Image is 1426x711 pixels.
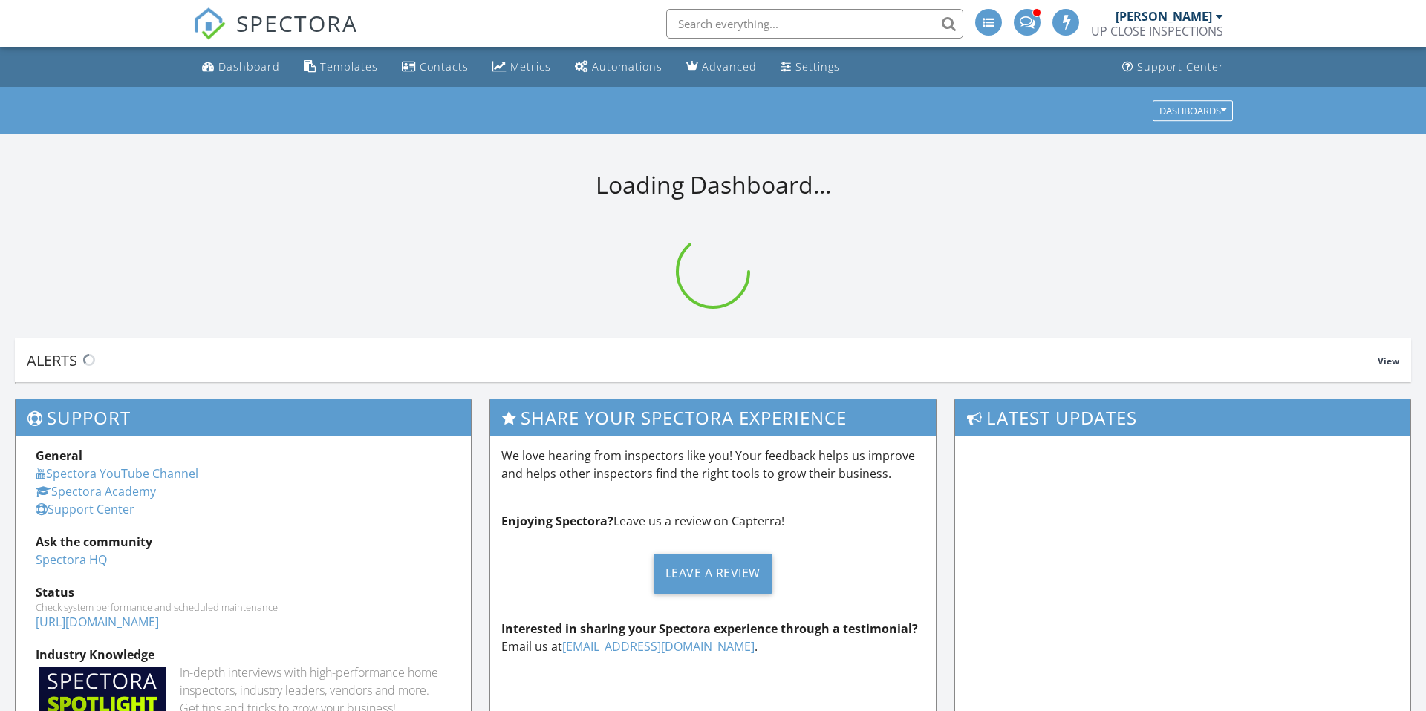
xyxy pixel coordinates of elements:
[654,554,772,594] div: Leave a Review
[510,59,551,73] div: Metrics
[236,7,358,39] span: SPECTORA
[27,350,1378,370] div: Alerts
[36,601,451,613] div: Check system performance and scheduled maintenance.
[775,53,846,81] a: Settings
[486,53,557,81] a: Metrics
[36,551,107,568] a: Spectora HQ
[36,483,156,499] a: Spectora Academy
[795,59,840,73] div: Settings
[501,620,918,637] strong: Interested in sharing your Spectora experience through a testimonial?
[193,7,226,40] img: The Best Home Inspection Software - Spectora
[193,20,358,51] a: SPECTORA
[36,501,134,517] a: Support Center
[1137,59,1224,73] div: Support Center
[666,9,963,39] input: Search everything...
[501,513,613,529] strong: Enjoying Spectora?
[1116,9,1212,24] div: [PERSON_NAME]
[298,53,384,81] a: Templates
[1378,355,1399,367] span: View
[501,512,925,530] p: Leave us a review on Capterra!
[36,614,159,630] a: [URL][DOMAIN_NAME]
[36,646,451,664] div: Industry Knowledge
[1153,100,1233,121] button: Dashboards
[320,59,378,73] div: Templates
[1091,24,1223,39] div: UP CLOSE INSPECTIONS
[490,399,937,436] h3: Share Your Spectora Experience
[562,638,755,655] a: [EMAIL_ADDRESS][DOMAIN_NAME]
[396,53,475,81] a: Contacts
[420,59,469,73] div: Contacts
[196,53,286,81] a: Dashboard
[36,533,451,551] div: Ask the community
[36,465,198,482] a: Spectora YouTube Channel
[501,447,925,482] p: We love hearing from inspectors like you! Your feedback helps us improve and helps other inspecto...
[218,59,280,73] div: Dashboard
[36,448,82,464] strong: General
[680,53,763,81] a: Advanced
[702,59,757,73] div: Advanced
[569,53,668,81] a: Automations (Advanced)
[501,620,925,655] p: Email us at .
[501,542,925,605] a: Leave a Review
[955,399,1410,436] h3: Latest Updates
[1159,105,1226,116] div: Dashboards
[1116,53,1230,81] a: Support Center
[16,399,471,436] h3: Support
[592,59,662,73] div: Automations
[36,583,451,601] div: Status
